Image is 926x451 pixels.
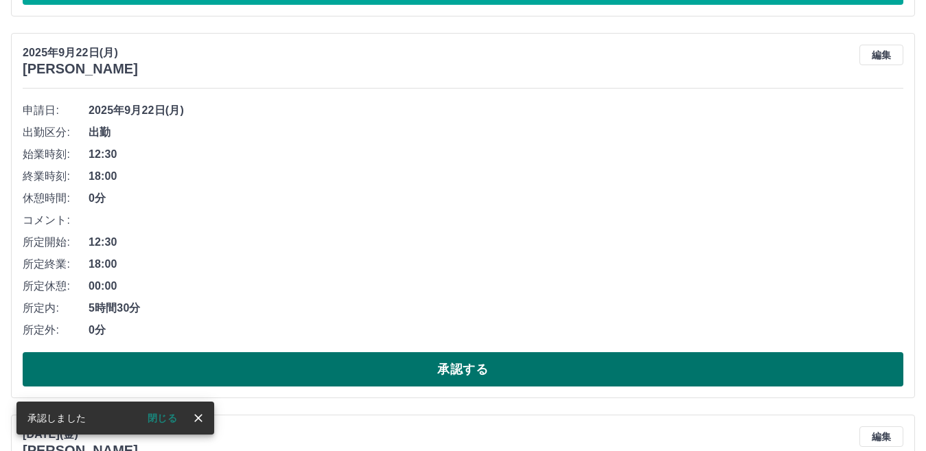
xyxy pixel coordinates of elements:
[188,408,209,428] button: close
[23,234,89,251] span: 所定開始:
[89,190,903,207] span: 0分
[23,190,89,207] span: 休憩時間:
[23,322,89,338] span: 所定外:
[89,102,903,119] span: 2025年9月22日(月)
[859,45,903,65] button: 編集
[23,426,138,443] p: [DATE](金)
[859,426,903,447] button: 編集
[27,406,86,430] div: 承認しました
[89,124,903,141] span: 出勤
[23,45,138,61] p: 2025年9月22日(月)
[89,300,903,316] span: 5時間30分
[89,168,903,185] span: 18:00
[23,278,89,294] span: 所定休憩:
[89,322,903,338] span: 0分
[23,352,903,386] button: 承認する
[23,212,89,229] span: コメント:
[23,102,89,119] span: 申請日:
[89,278,903,294] span: 00:00
[23,168,89,185] span: 終業時刻:
[23,61,138,77] h3: [PERSON_NAME]
[89,146,903,163] span: 12:30
[23,300,89,316] span: 所定内:
[89,256,903,273] span: 18:00
[89,234,903,251] span: 12:30
[23,124,89,141] span: 出勤区分:
[23,256,89,273] span: 所定終業:
[137,408,188,428] button: 閉じる
[23,146,89,163] span: 始業時刻:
